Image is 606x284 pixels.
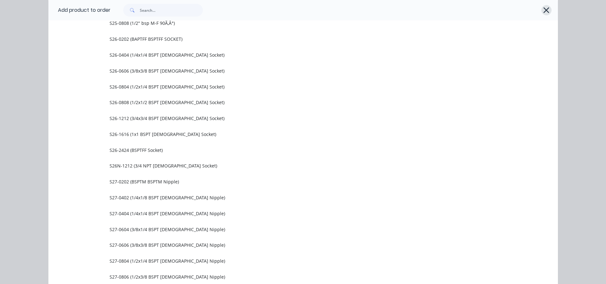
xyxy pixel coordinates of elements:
span: S26-0606 (3/8x3/8 BSPT [DEMOGRAPHIC_DATA] Socket) [110,67,468,74]
span: S26-0808 (1/2x1/2 BSPT [DEMOGRAPHIC_DATA] Socket) [110,99,468,106]
span: S26-1616 (1x1 BSPT [DEMOGRAPHIC_DATA] Socket) [110,131,468,138]
span: S26-0804 (1/2x1/4 BSPT [DEMOGRAPHIC_DATA] Socket) [110,83,468,90]
span: S27-0402 (1/4x1/8 BSPT [DEMOGRAPHIC_DATA] Nipple) [110,194,468,201]
span: S26N-1212 (3/4 NPT [DEMOGRAPHIC_DATA] Socket) [110,162,468,169]
span: S27-0604 (3/8x1/4 BSPT [DEMOGRAPHIC_DATA] Nipple) [110,226,468,233]
span: S27-0804 (1/2x1/4 BSPT [DEMOGRAPHIC_DATA] Nipple) [110,258,468,264]
span: S26-2424 (BSPTFF Socket) [110,147,468,153]
span: S27-0202 (BSPTM BSPTM Nipple) [110,178,468,185]
span: S26-1212 (3/4x3/4 BSPT [DEMOGRAPHIC_DATA] Socket) [110,115,468,122]
span: S27-0806 (1/2x3/8 BSPT [DEMOGRAPHIC_DATA] Nipple) [110,273,468,280]
span: S26-0404 (1/4x1/4 BSPT [DEMOGRAPHIC_DATA] Socket) [110,52,468,58]
span: S25-0808 (1/2" bsp M-F 90Ã‚Â°) [110,20,468,26]
span: S27-0606 (3/8x3/8 BSPT [DEMOGRAPHIC_DATA] Nipple) [110,242,468,248]
span: S27-0404 (1/4x1/4 BSPT [DEMOGRAPHIC_DATA] Nipple) [110,210,468,217]
span: S26-0202 (BAPTFF BSPTFF SOCKET) [110,36,468,42]
input: Search... [140,4,203,17]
